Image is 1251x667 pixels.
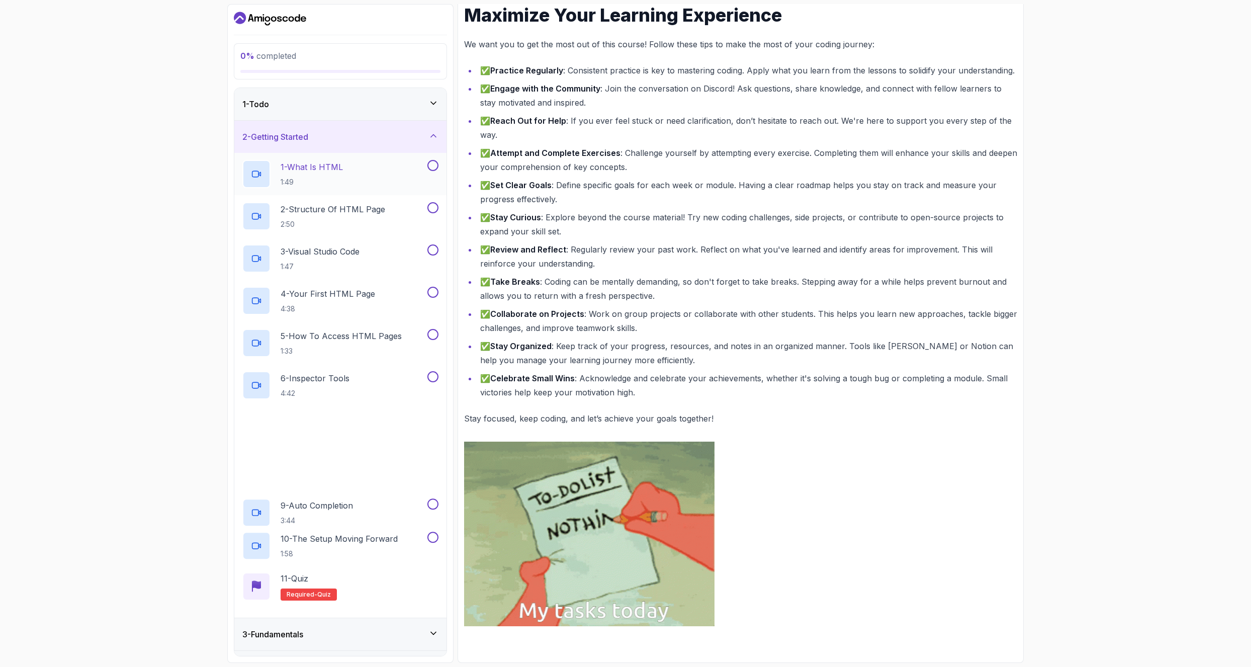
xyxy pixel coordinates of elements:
[242,329,438,357] button: 5-How To Access HTML Pages1:33
[464,37,1017,51] p: We want you to get the most out of this course! Follow these tips to make the most of your coding...
[490,309,584,319] strong: Collaborate on Projects
[317,591,331,599] span: quiz
[281,372,349,384] p: 6 - Inspector Tools
[242,131,308,143] h3: 2 - Getting Started
[281,177,343,187] p: 1:49
[477,63,1017,77] li: ✅ : Consistent practice is key to mastering coding. Apply what you learn from the lessons to soli...
[477,81,1017,110] li: ✅ : Join the conversation on Discord! Ask questions, share knowledge, and connect with fellow lea...
[281,572,308,585] p: 11 - Quiz
[281,161,343,173] p: 1 - What Is HTML
[234,618,446,650] button: 3-Fundamentals
[242,244,438,273] button: 3-Visual Studio Code1:47
[242,287,438,315] button: 4-Your First HTML Page4:38
[234,88,446,120] button: 1-Todo
[281,245,360,258] p: 3 - Visual Studio Code
[287,591,317,599] span: Required-
[490,244,566,255] strong: Review and Reflect
[490,277,540,287] strong: Take Breaks
[234,121,446,153] button: 2-Getting Started
[477,275,1017,303] li: ✅ : Coding can be mentally demanding, so don't forget to take breaks. Stepping away for a while h...
[242,532,438,560] button: 10-The Setup Moving Forward1:58
[464,411,1017,426] p: Stay focused, keep coding, and let’s achieve your goals together!
[477,210,1017,238] li: ✅ : Explore beyond the course material! Try new coding challenges, side projects, or contribute t...
[281,549,398,559] p: 1:58
[242,628,303,640] h3: 3 - Fundamentals
[464,5,1017,25] h1: Maximize Your Learning Experience
[477,178,1017,206] li: ✅ : Define specific goals for each week or module. Having a clear roadmap helps you stay on track...
[281,203,385,215] p: 2 - Structure Of HTML Page
[281,346,402,356] p: 1:33
[490,373,575,383] strong: Celebrate Small Wins
[234,11,306,27] a: Dashboard
[281,533,398,545] p: 10 - The Setup Moving Forward
[281,330,402,342] p: 5 - How To Access HTML Pages
[490,116,566,126] strong: Reach Out for Help
[490,212,541,222] strong: Stay Curious
[477,146,1017,174] li: ✅ : Challenge yourself by attempting every exercise. Completing them will enhance your skills and...
[281,516,353,526] p: 3:44
[242,98,269,110] h3: 1 - Todo
[281,388,349,398] p: 4:42
[477,242,1017,271] li: ✅ : Regularly review your past work. Reflect on what you've learned and identify areas for improv...
[477,307,1017,335] li: ✅ : Work on group projects or collaborate with other students. This helps you learn new approache...
[242,572,438,601] button: 11-QuizRequired-quiz
[242,160,438,188] button: 1-What Is HTML1:49
[490,84,600,94] strong: Engage with the Community
[240,51,254,61] span: 0 %
[240,51,296,61] span: completed
[490,180,552,190] strong: Set Clear Goals
[281,304,375,314] p: 4:38
[490,341,552,351] strong: Stay Organized
[490,148,620,158] strong: Attempt and Complete Exercises
[281,262,360,272] p: 1:47
[281,219,385,229] p: 2:50
[490,65,563,75] strong: Practice Regularly
[281,499,353,512] p: 9 - Auto Completion
[242,202,438,230] button: 2-Structure Of HTML Page2:50
[464,442,714,626] img: tasks
[477,114,1017,142] li: ✅ : If you ever feel stuck or need clarification, don’t hesitate to reach out. We're here to supp...
[242,371,438,399] button: 6-Inspector Tools4:42
[281,288,375,300] p: 4 - Your First HTML Page
[477,339,1017,367] li: ✅ : Keep track of your progress, resources, and notes in an organized manner. Tools like [PERSON_...
[242,498,438,527] button: 9-Auto Completion3:44
[477,371,1017,399] li: ✅ : Acknowledge and celebrate your achievements, whether it's solving a tough bug or completing a...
